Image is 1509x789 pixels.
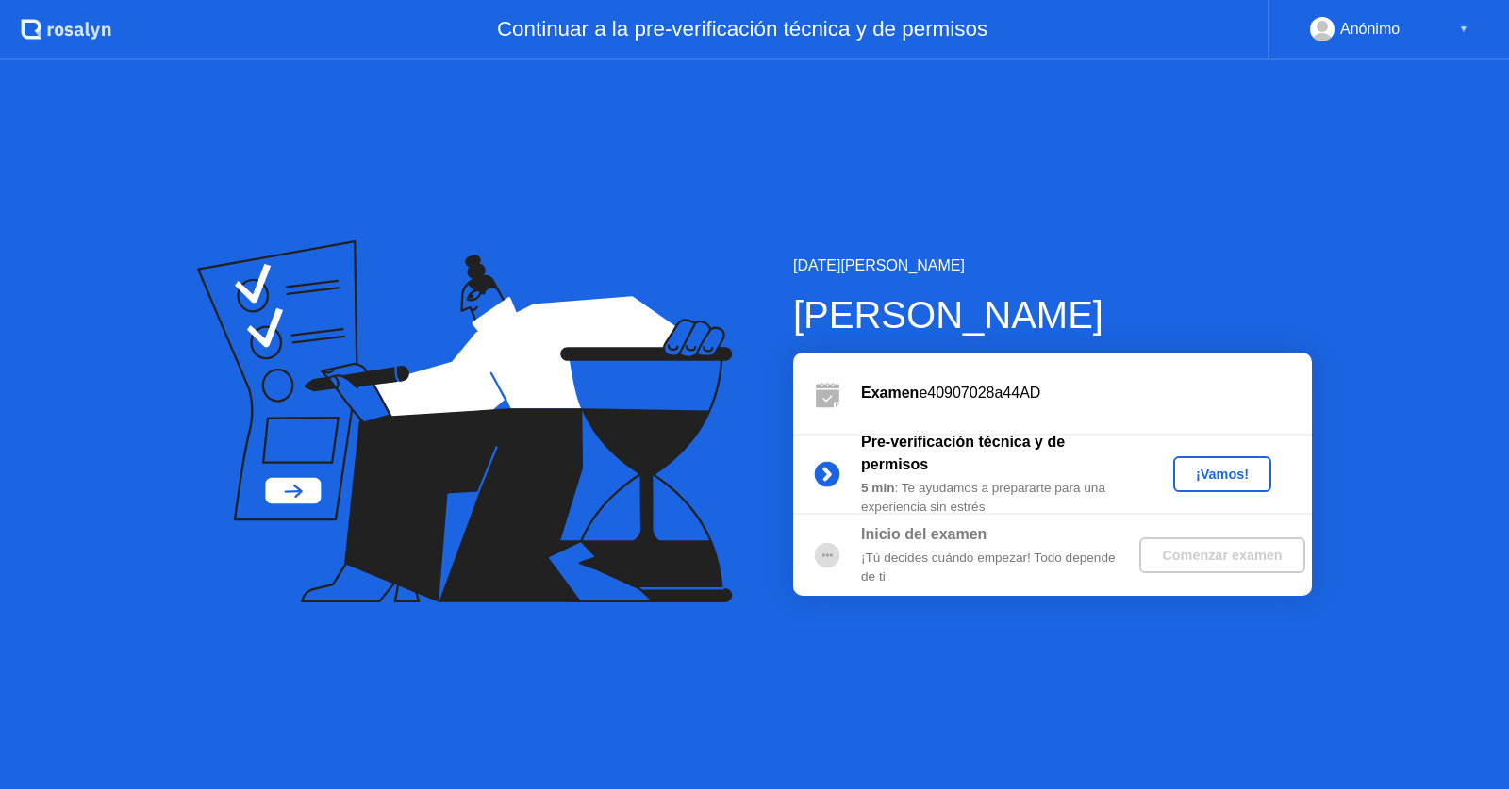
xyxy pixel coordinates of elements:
div: [DATE][PERSON_NAME] [793,255,1312,277]
b: Inicio del examen [861,526,987,542]
b: Examen [861,385,919,401]
button: ¡Vamos! [1173,456,1271,492]
b: 5 min [861,481,895,495]
button: Comenzar examen [1139,537,1304,573]
b: Pre-verificación técnica y de permisos [861,434,1065,472]
div: [PERSON_NAME] [793,287,1312,343]
div: : Te ayudamos a prepararte para una experiencia sin estrés [861,479,1133,518]
div: Anónimo [1340,17,1400,41]
div: ¡Tú decides cuándo empezar! Todo depende de ti [861,549,1133,587]
div: ▼ [1459,17,1468,41]
div: e40907028a44AD [861,382,1312,404]
div: Comenzar examen [1147,548,1297,563]
div: ¡Vamos! [1181,467,1264,482]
